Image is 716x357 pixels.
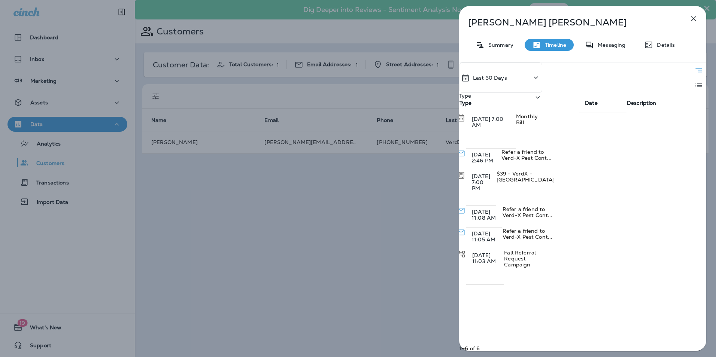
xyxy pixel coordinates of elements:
[472,173,490,191] p: [DATE] 7:00 PM
[503,228,553,240] span: Refer a friend to Verd-X Pest Cont...
[468,17,673,28] p: [PERSON_NAME] [PERSON_NAME]
[516,113,538,126] span: Monthly Bill
[473,75,507,81] p: Last 30 Days
[501,149,552,161] span: Refer a friend to Verd-X Pest Cont...
[472,209,496,221] p: [DATE] 11:08 AM
[456,228,465,235] span: Email - Delivered
[585,100,598,106] span: Date
[459,100,472,106] span: Type
[503,206,553,219] span: Refer a friend to Verd-X Pest Cont...
[472,231,496,242] p: [DATE] 11:05 AM
[653,42,675,48] p: Details
[594,42,625,48] p: Messaging
[504,249,536,268] span: Fall Referral Request Campaign
[459,93,471,123] p: Type
[485,42,513,48] p: Summary
[691,62,706,78] button: Summary View
[541,42,566,48] p: Timeline
[456,171,465,178] span: Transaction
[459,345,480,351] p: 1–6 of 6
[627,100,656,106] span: Description
[456,114,465,120] span: Schedule
[456,149,465,156] span: Email - Delivered
[456,250,466,257] span: Journey
[691,78,706,93] button: Log View
[472,252,498,264] p: [DATE] 11:03 AM
[472,152,495,164] p: [DATE] 2:46 PM
[472,116,510,128] p: [DATE] 7:00 AM
[456,207,465,213] span: Email - Delivered
[497,170,555,183] span: $39 - VerdX - [GEOGRAPHIC_DATA]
